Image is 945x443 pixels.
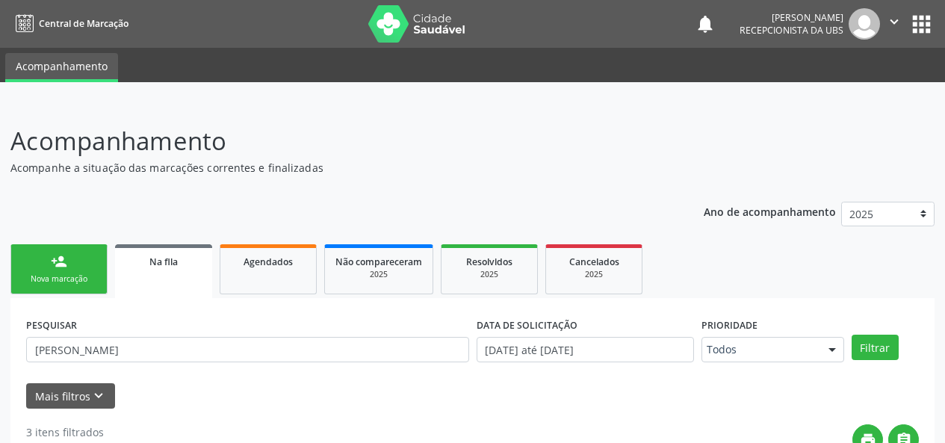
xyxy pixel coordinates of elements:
div: 2025 [557,269,631,280]
p: Acompanhamento [10,123,657,160]
span: Na fila [149,255,178,268]
label: DATA DE SOLICITAÇÃO [477,314,577,337]
span: Recepcionista da UBS [740,24,843,37]
button: notifications [695,13,716,34]
span: Cancelados [569,255,619,268]
span: Central de Marcação [39,17,128,30]
label: PESQUISAR [26,314,77,337]
div: Nova marcação [22,273,96,285]
span: Agendados [244,255,293,268]
div: [PERSON_NAME] [740,11,843,24]
p: Acompanhe a situação das marcações correntes e finalizadas [10,160,657,176]
input: Selecione um intervalo [477,337,694,362]
span: Não compareceram [335,255,422,268]
i: keyboard_arrow_down [90,388,107,404]
button: Filtrar [852,335,899,360]
a: Central de Marcação [10,11,128,36]
p: Ano de acompanhamento [704,202,836,220]
img: img [849,8,880,40]
span: Todos [707,342,814,357]
button: Mais filtroskeyboard_arrow_down [26,383,115,409]
div: 2025 [335,269,422,280]
button:  [880,8,908,40]
i:  [886,13,902,30]
input: Nome, CNS [26,337,469,362]
a: Acompanhamento [5,53,118,82]
button: apps [908,11,935,37]
label: Prioridade [701,314,757,337]
span: Resolvidos [466,255,512,268]
div: person_add [51,253,67,270]
div: 3 itens filtrados [26,424,150,440]
div: 2025 [452,269,527,280]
